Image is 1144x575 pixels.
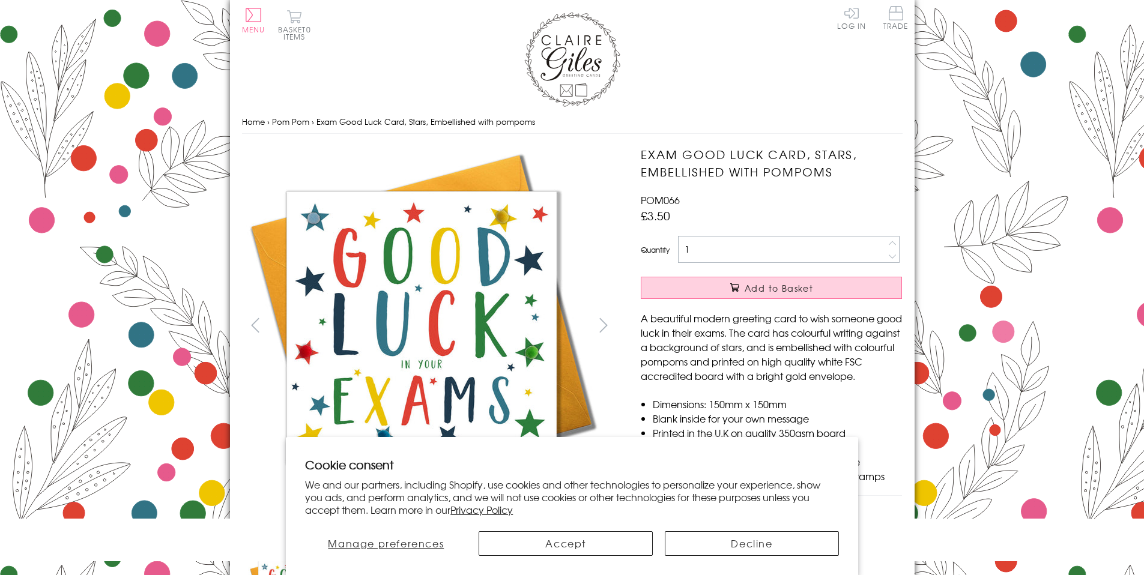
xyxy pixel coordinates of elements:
img: Claire Giles Greetings Cards [524,12,620,107]
button: Manage preferences [305,531,467,556]
span: £3.50 [641,207,670,224]
span: Add to Basket [745,282,813,294]
button: Accept [479,531,653,556]
button: Decline [665,531,839,556]
button: Add to Basket [641,277,902,299]
p: A beautiful modern greeting card to wish someone good luck in their exams. The card has colourful... [641,311,902,383]
img: Exam Good Luck Card, Stars, Embellished with pompoms [617,146,977,468]
button: next [590,312,617,339]
label: Quantity [641,244,670,255]
a: Pom Pom [272,116,309,127]
button: prev [242,312,269,339]
nav: breadcrumbs [242,110,903,134]
span: Exam Good Luck Card, Stars, Embellished with pompoms [316,116,535,127]
a: Privacy Policy [450,502,513,517]
li: Printed in the U.K on quality 350gsm board [653,426,902,440]
span: Trade [883,6,909,29]
button: Basket0 items [278,10,311,40]
span: Menu [242,24,265,35]
li: Dimensions: 150mm x 150mm [653,397,902,411]
h1: Exam Good Luck Card, Stars, Embellished with pompoms [641,146,902,181]
span: Manage preferences [328,536,444,550]
p: We and our partners, including Shopify, use cookies and other technologies to personalize your ex... [305,478,839,516]
li: Blank inside for your own message [653,411,902,426]
button: Menu [242,8,265,33]
span: POM066 [641,193,680,207]
a: Home [242,116,265,127]
span: 0 items [283,24,311,42]
img: Exam Good Luck Card, Stars, Embellished with pompoms [241,146,602,506]
a: Log In [837,6,866,29]
span: › [267,116,270,127]
a: Trade [883,6,909,32]
span: › [312,116,314,127]
h2: Cookie consent [305,456,839,473]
